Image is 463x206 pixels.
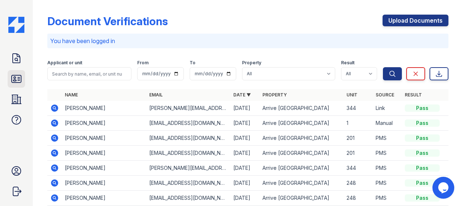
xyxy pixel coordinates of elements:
[260,191,344,206] td: Arrive [GEOGRAPHIC_DATA]
[373,191,402,206] td: PMS
[344,176,373,191] td: 248
[260,176,344,191] td: Arrive [GEOGRAPHIC_DATA]
[62,191,146,206] td: [PERSON_NAME]
[373,146,402,161] td: PMS
[65,92,78,98] a: Name
[383,15,448,26] a: Upload Documents
[149,92,163,98] a: Email
[62,146,146,161] td: [PERSON_NAME]
[47,15,168,28] div: Document Verifications
[62,101,146,116] td: [PERSON_NAME]
[146,176,230,191] td: [EMAIL_ADDRESS][DOMAIN_NAME]
[190,60,195,66] label: To
[260,161,344,176] td: Arrive [GEOGRAPHIC_DATA]
[47,67,131,80] input: Search by name, email, or unit number
[405,194,440,202] div: Pass
[230,161,260,176] td: [DATE]
[432,177,456,199] iframe: chat widget
[344,146,373,161] td: 201
[233,92,251,98] a: Date ▼
[376,92,394,98] a: Source
[260,131,344,146] td: Arrive [GEOGRAPHIC_DATA]
[260,146,344,161] td: Arrive [GEOGRAPHIC_DATA]
[50,37,446,45] p: You have been logged in
[146,161,230,176] td: [PERSON_NAME][EMAIL_ADDRESS][DOMAIN_NAME]
[146,101,230,116] td: [PERSON_NAME][EMAIL_ADDRESS][DOMAIN_NAME]
[62,131,146,146] td: [PERSON_NAME]
[344,161,373,176] td: 344
[146,191,230,206] td: [EMAIL_ADDRESS][DOMAIN_NAME]
[137,60,149,66] label: From
[405,104,440,112] div: Pass
[373,131,402,146] td: PMS
[230,146,260,161] td: [DATE]
[262,92,287,98] a: Property
[344,116,373,131] td: 1
[230,101,260,116] td: [DATE]
[344,131,373,146] td: 201
[146,131,230,146] td: [EMAIL_ADDRESS][DOMAIN_NAME]
[405,134,440,142] div: Pass
[405,149,440,157] div: Pass
[373,161,402,176] td: PMS
[62,116,146,131] td: [PERSON_NAME]
[373,116,402,131] td: Manual
[347,92,357,98] a: Unit
[405,179,440,187] div: Pass
[230,176,260,191] td: [DATE]
[146,116,230,131] td: [EMAIL_ADDRESS][DOMAIN_NAME]
[260,101,344,116] td: Arrive [GEOGRAPHIC_DATA]
[405,119,440,127] div: Pass
[8,17,24,33] img: CE_Icon_Blue-c292c112584629df590d857e76928e9f676e5b41ef8f769ba2f05ee15b207248.png
[405,164,440,172] div: Pass
[341,60,355,66] label: Result
[62,176,146,191] td: [PERSON_NAME]
[242,60,261,66] label: Property
[230,131,260,146] td: [DATE]
[260,116,344,131] td: Arrive [GEOGRAPHIC_DATA]
[405,92,422,98] a: Result
[230,191,260,206] td: [DATE]
[373,101,402,116] td: Link
[62,161,146,176] td: [PERSON_NAME]
[47,60,82,66] label: Applicant or unit
[344,101,373,116] td: 344
[230,116,260,131] td: [DATE]
[373,176,402,191] td: PMS
[146,146,230,161] td: [EMAIL_ADDRESS][DOMAIN_NAME]
[344,191,373,206] td: 248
